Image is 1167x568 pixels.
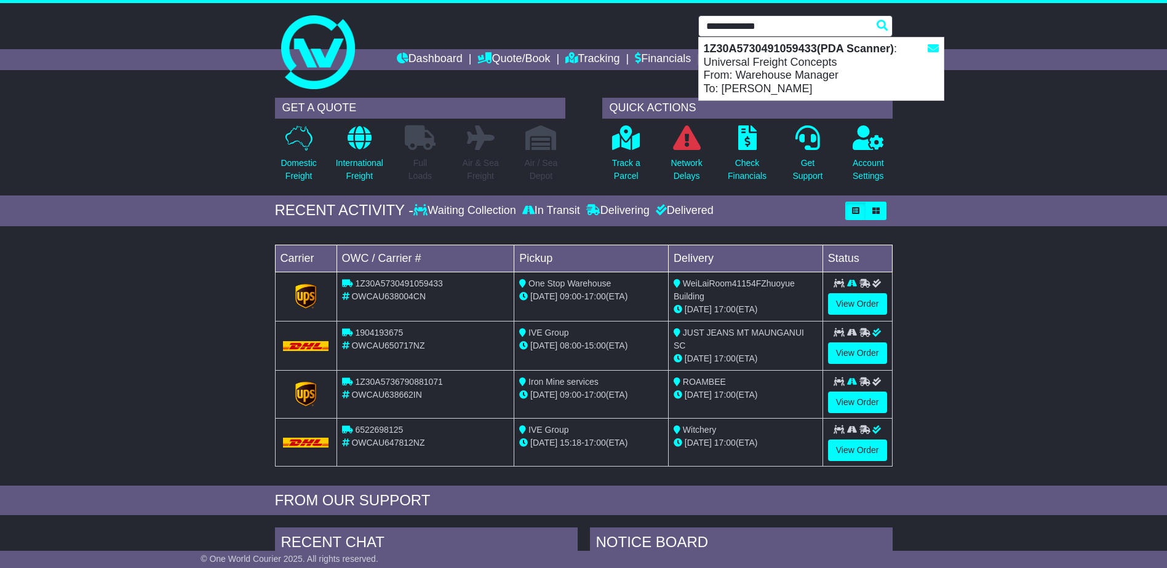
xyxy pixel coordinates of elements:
span: 17:00 [584,291,606,301]
span: 15:18 [560,438,581,448]
div: NOTICE BOARD [590,527,893,561]
span: OWCAU650717NZ [351,341,424,350]
div: In Transit [519,204,583,218]
p: Air / Sea Depot [525,157,558,183]
a: Financials [635,49,691,70]
span: One Stop Warehouse [528,278,611,288]
div: - (ETA) [519,389,663,401]
td: OWC / Carrier # [337,245,514,272]
a: View Order [828,342,887,364]
span: 17:00 [714,353,736,363]
td: Status [822,245,892,272]
div: - (ETA) [519,436,663,449]
span: IVE Group [528,425,568,435]
span: 17:00 [584,438,606,448]
img: DHL.png [283,438,329,448]
a: Tracking [565,49,619,70]
img: GetCarrierServiceLogo [295,382,316,406]
span: 08:00 [560,341,581,350]
p: Get Support [792,157,822,183]
a: Quote/Book [477,49,550,70]
a: NetworkDelays [670,125,703,189]
span: Iron Mine services [528,377,599,387]
span: [DATE] [685,353,712,363]
a: DomesticFreight [280,125,317,189]
span: 09:00 [560,291,581,301]
p: Account Settings [853,157,884,183]
div: (ETA) [674,436,818,449]
span: OWCAU638662IN [351,390,421,400]
span: OWCAU647812NZ [351,438,424,448]
span: JUST JEANS MT MAUNGANUI SC [674,328,804,350]
span: WeiLaiRoom41154FZhuoyue Building [674,278,795,301]
div: - (ETA) [519,339,663,352]
p: International Freight [336,157,383,183]
a: CheckFinancials [727,125,767,189]
td: Carrier [275,245,337,272]
span: © One World Courier 2025. All rights reserved. [201,554,378,564]
a: View Order [828,392,887,413]
p: Track a Parcel [612,157,640,183]
span: [DATE] [530,438,557,448]
div: Delivering [583,204,653,218]
div: (ETA) [674,389,818,401]
span: 1Z30A5736790881071 [355,377,442,387]
span: OWCAU638004CN [351,291,426,301]
p: Domestic Freight [281,157,316,183]
div: QUICK ACTIONS [602,98,893,119]
span: [DATE] [530,291,557,301]
td: Pickup [514,245,669,272]
p: Air & Sea Freight [463,157,499,183]
div: GET A QUOTE [275,98,565,119]
a: View Order [828,293,887,315]
div: Delivered [653,204,714,218]
a: AccountSettings [852,125,885,189]
span: [DATE] [685,304,712,314]
div: RECENT ACTIVITY - [275,202,414,219]
a: Track aParcel [611,125,641,189]
span: 1Z30A5730491059433 [355,278,442,288]
div: Waiting Collection [413,204,519,218]
div: : Universal Freight Concepts From: Warehouse Manager To: [PERSON_NAME] [699,37,944,100]
div: FROM OUR SUPPORT [275,492,893,510]
span: 17:00 [714,304,736,314]
span: 17:00 [714,438,736,448]
p: Full Loads [405,157,436,183]
span: Witchery [683,425,716,435]
img: DHL.png [283,341,329,351]
span: 17:00 [584,390,606,400]
td: Delivery [668,245,822,272]
span: [DATE] [530,390,557,400]
div: (ETA) [674,352,818,365]
img: GetCarrierServiceLogo [295,284,316,309]
span: 09:00 [560,390,581,400]
p: Check Financials [728,157,767,183]
span: ROAMBEE [683,377,726,387]
a: InternationalFreight [335,125,384,189]
span: [DATE] [685,390,712,400]
div: (ETA) [674,303,818,316]
span: 6522698125 [355,425,403,435]
p: Network Delays [671,157,702,183]
a: GetSupport [792,125,823,189]
span: [DATE] [685,438,712,448]
span: [DATE] [530,341,557,350]
span: 1904193675 [355,328,403,337]
span: IVE Group [528,328,568,337]
span: 15:00 [584,341,606,350]
strong: 1Z30A5730491059433(PDA Scanner) [704,42,894,55]
div: - (ETA) [519,290,663,303]
span: 17:00 [714,390,736,400]
div: RECENT CHAT [275,527,578,561]
a: View Order [828,440,887,461]
a: Dashboard [397,49,463,70]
